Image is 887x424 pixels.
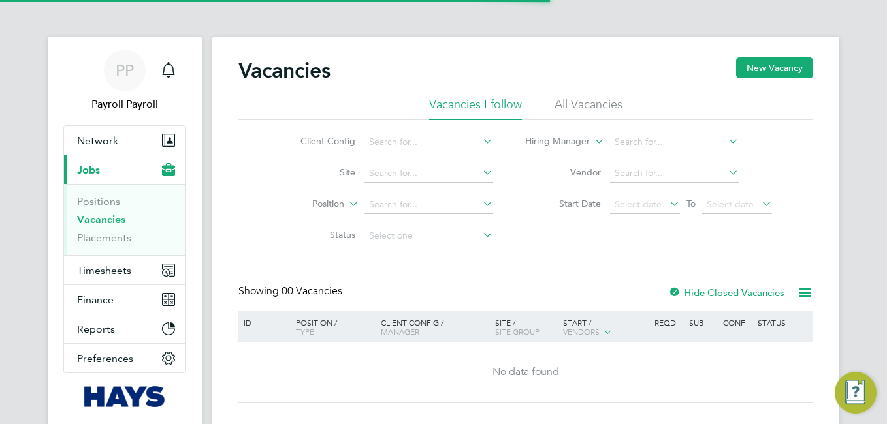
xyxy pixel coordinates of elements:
span: Site Group [495,326,540,337]
span: Vendors [563,326,600,337]
input: Select one [364,227,493,245]
label: Position [269,198,344,211]
div: Client Config / [378,311,492,342]
button: Engage Resource Center [835,372,877,414]
label: Client Config [280,135,355,147]
a: Go to home page [63,386,186,407]
span: PP [116,62,134,79]
span: Preferences [77,352,133,365]
button: Network [64,126,185,155]
div: Showing [238,284,345,298]
button: Preferences [64,344,185,372]
div: Status [754,311,811,333]
span: 00 Vacancies [282,284,342,297]
label: Vendor [526,166,601,178]
span: Payroll Payroll [63,97,186,112]
div: Jobs [64,184,185,255]
label: Site [280,166,355,178]
span: Finance [77,294,114,306]
span: Type [296,326,314,337]
span: Select date [707,198,754,210]
div: Reqd [651,311,685,333]
label: Start Date [526,198,601,209]
span: Reports [77,323,115,335]
h2: Vacancies [238,57,331,83]
button: Jobs [64,155,185,184]
input: Search for... [610,133,739,151]
span: To [683,195,700,212]
input: Search for... [364,164,493,183]
span: Jobs [77,164,100,176]
span: Network [77,134,118,147]
button: New Vacancy [736,57,813,78]
label: Status [280,229,355,241]
div: Conf [720,311,754,333]
li: All Vacancies [555,97,622,120]
li: Vacancies I follow [429,97,522,120]
input: Search for... [364,196,493,214]
div: No data found [240,365,811,379]
a: Placements [77,232,131,244]
button: Finance [64,285,185,314]
div: ID [240,311,286,333]
span: Timesheets [77,264,131,277]
div: Sub [686,311,720,333]
img: hays-logo-retina.png [84,386,166,407]
label: Hide Closed Vacancies [668,286,784,299]
button: Timesheets [64,256,185,284]
div: Site / [492,311,560,342]
input: Search for... [364,133,493,151]
a: Positions [77,195,120,207]
label: Hiring Manager [515,135,590,148]
a: Vacancies [77,213,125,226]
div: Position / [286,311,378,342]
a: PPPayroll Payroll [63,50,186,112]
div: Start / [560,311,651,344]
button: Reports [64,314,185,343]
input: Search for... [610,164,739,183]
span: Manager [381,326,419,337]
span: Select date [615,198,662,210]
